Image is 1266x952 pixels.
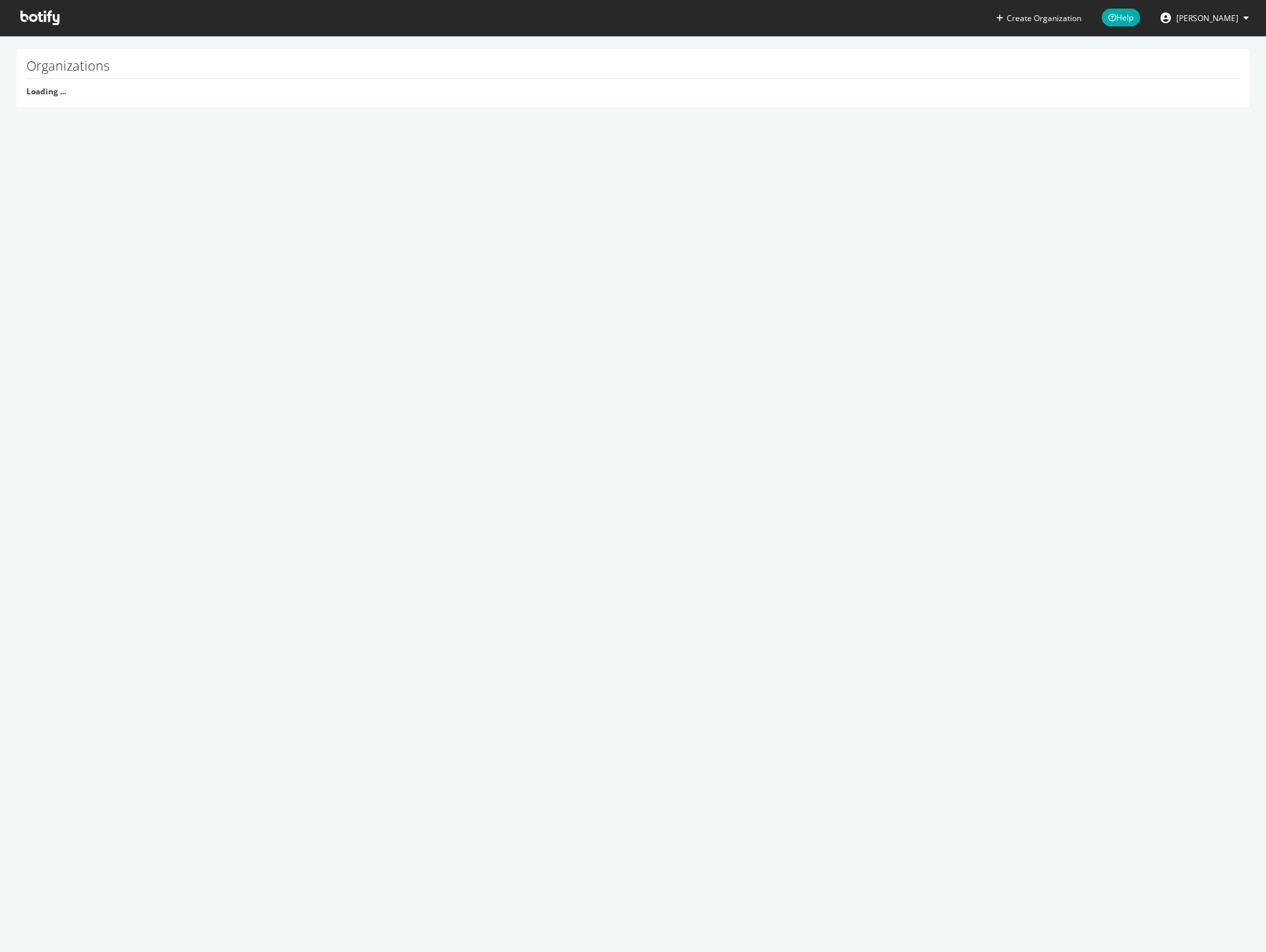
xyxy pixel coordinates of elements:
[996,12,1082,24] button: Create Organization
[26,59,1240,79] h1: Organizations
[1102,9,1140,26] span: Help
[26,86,66,97] strong: Loading ...
[1150,7,1259,28] button: [PERSON_NAME]
[1176,13,1238,24] span: Cynthia Casarez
